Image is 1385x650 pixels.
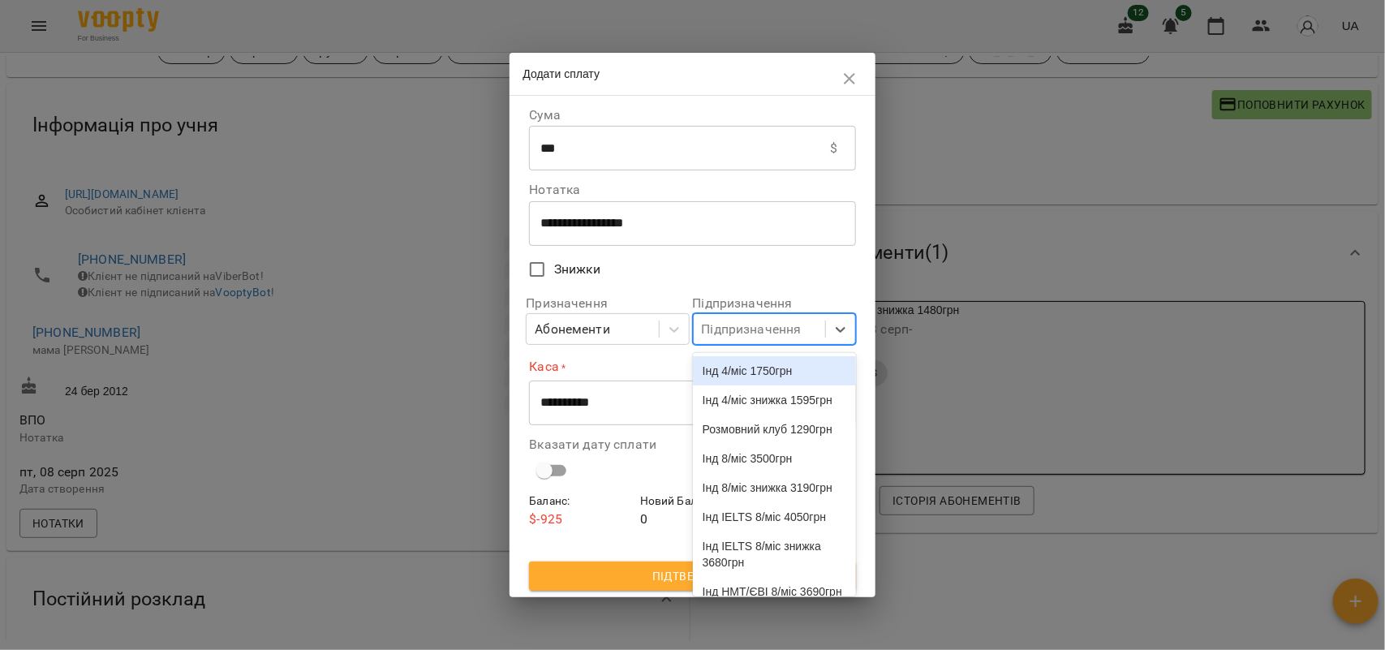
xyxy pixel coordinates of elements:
[526,297,689,310] label: Призначення
[637,489,748,532] div: 0
[542,566,842,586] span: Підтвердити
[529,562,855,591] button: Підтвердити
[693,356,856,385] div: Інд 4/міс 1750грн
[529,109,855,122] label: Сума
[529,438,855,451] label: Вказати дату сплати
[529,510,634,529] p: $ -925
[640,493,745,510] h6: Новий Баланс :
[693,297,856,310] label: Підпризначення
[693,415,856,444] div: Розмовний клуб 1290грн
[529,493,634,510] h6: Баланс :
[693,577,856,606] div: Інд НМТ/ЄВІ 8/міс 3690грн
[693,502,856,532] div: Інд IELTS 8/міс 4050грн
[693,473,856,502] div: Інд 8/міс знижка 3190грн
[693,385,856,415] div: Інд 4/міс знижка 1595грн
[554,260,600,279] span: Знижки
[702,320,802,339] div: Підпризначення
[830,139,837,158] p: $
[693,532,856,577] div: Інд IELTS 8/міс знижка 3680грн
[529,358,855,377] label: Каса
[693,444,856,473] div: Інд 8/міс 3500грн
[523,67,600,80] span: Додати сплату
[529,183,855,196] label: Нотатка
[535,320,609,339] div: Абонементи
